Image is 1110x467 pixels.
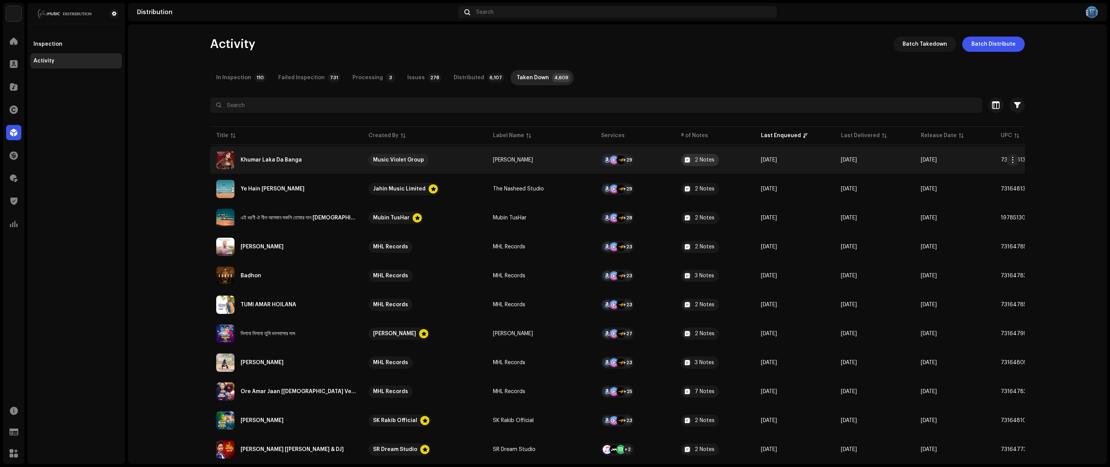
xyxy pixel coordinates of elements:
div: MHL Records [373,270,408,282]
span: Sep 23, 2025 [841,418,857,423]
span: MHL Records [368,270,481,282]
img: bb356b9b-6e90-403f-adc8-c282c7c2e227 [6,6,21,21]
span: Sep 23, 2025 [841,360,857,365]
div: +23 [623,271,632,280]
div: [PERSON_NAME] [493,157,533,163]
p-badge: 731 [328,73,340,82]
img: c9061f6f-82f6-4c5c-89ea-4e8135afa4a8 [216,382,234,401]
div: MHL Records [493,360,525,365]
div: 2 Notes [695,331,714,336]
div: দিলানা দিলানা তুমি ভালবাসার দাম [241,331,295,336]
div: MHL Records [493,244,525,249]
p-badge: 3 [386,73,395,82]
div: Jahin Music Limited [373,183,426,195]
span: Jul 29, 2024 [921,273,937,278]
span: Sep 29, 2025 [841,302,857,307]
span: Oct 9, 2025 [761,186,777,192]
span: MHL Records [493,360,589,365]
div: Ye Hain Mere Muhammad [241,186,305,192]
div: Failed Inspection [278,70,325,85]
span: Search [476,9,494,15]
button: Batch Distribute [962,37,1025,52]
div: Music Violet Group [373,154,424,166]
span: MHL Records [368,385,481,398]
span: Mar 29, 2024 [921,447,937,452]
div: +29 [623,184,632,194]
span: 7316478375124 [1001,389,1043,394]
span: Music Violet Group [368,154,481,166]
div: Processing [352,70,383,85]
div: 2 Notes [695,302,714,307]
span: Sep 23, 2025 [761,389,777,394]
span: Oct 9, 2025 [761,157,777,163]
span: 7316478559555 [1001,244,1042,249]
span: May 30, 2023 [921,215,937,221]
div: TUMI AMAR HOILANA [241,302,296,307]
span: Sep 28, 2025 [841,331,857,336]
div: 7 Notes [695,389,714,394]
span: 7316481390671 [1001,186,1042,192]
span: Jul 16, 2025 [921,418,937,423]
span: Feb 22, 2025 [921,331,937,336]
span: Oct 9, 2025 [841,157,857,163]
p-badge: 4,609 [552,73,571,82]
div: +25 [623,387,632,396]
span: Mubin TusHar [493,215,589,221]
span: 7316481362777 [1001,157,1043,163]
span: MHL Records [493,244,589,249]
span: The Nasheed Studio [493,186,589,192]
div: Activity [33,58,54,64]
div: 2 Notes [695,447,714,452]
div: 2 Notes [695,244,714,249]
div: MHL Records [493,302,525,307]
img: 2e88c2be-08b1-41ad-945d-e5496e6b6aec [216,353,234,372]
div: Mubin TusHar [373,212,410,224]
div: MHL Records [373,241,408,253]
span: Sep 29, 2025 [761,273,777,278]
span: Oct 9, 2025 [921,186,937,192]
img: 5e4483b3-e6cb-4a99-9ad8-29ce9094b33b [1086,6,1098,18]
span: 7316477316142 [1001,447,1042,452]
div: 3 Notes [695,273,714,278]
div: AMAR KOLIJAY [241,244,284,249]
img: 0adf4d52-77e4-4e83-b9ea-0dc7db1f4814 [216,325,234,343]
div: SR Dream Studio [373,443,417,456]
div: +23 [623,416,632,425]
div: 2 Notes [695,186,714,192]
span: Batch Distribute [971,37,1016,52]
img: e1eb662f-2c99-4468-b704-97eaf911d434 [216,209,234,227]
div: SK Rakib Official [373,414,417,427]
div: MHL Records [493,273,525,278]
span: 7316478558565 [1001,302,1043,307]
div: +2 [623,445,632,454]
div: Title [216,132,228,139]
img: fcb2853d-3f22-47f3-b718-b5c05b13bbba [216,440,234,459]
span: Oct 9, 2025 [841,215,857,221]
div: Mubin TusHar [493,215,526,221]
span: Sep 23, 2025 [841,389,857,394]
div: Ore Amar Jaan [Male Version] [241,389,356,394]
div: The Nasheed Studio [493,186,544,192]
span: 7316479971486 [1001,331,1043,336]
div: SK Rakib Official [493,418,534,423]
span: Sofia Kaif [493,157,589,163]
div: Label Name [493,132,524,139]
re-m-nav-item: Activity [30,53,122,69]
div: Created By [368,132,399,139]
span: 7316481025870 [1001,418,1043,423]
div: MHL Records [373,299,408,311]
span: Mubin TusHar [368,212,481,224]
span: 7316480599600 [1001,360,1045,365]
div: +27 [623,329,632,338]
div: 2 Notes [695,157,714,163]
div: Distribution [137,9,455,15]
img: 68a4b677-ce15-481d-9fcd-ad75b8f38328 [33,9,97,18]
img: c40931a6-e82a-4875-a364-c83d00c03024 [216,267,234,285]
p-badge: 278 [428,73,442,82]
div: +23 [623,358,632,367]
div: Khumar Laka Da Banga [241,157,302,163]
div: Taka Chinla Amay Chinla Na [241,418,284,423]
span: Oct 9, 2025 [841,186,857,192]
span: MHL Records [493,389,589,394]
div: Last Delivered [841,132,880,139]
